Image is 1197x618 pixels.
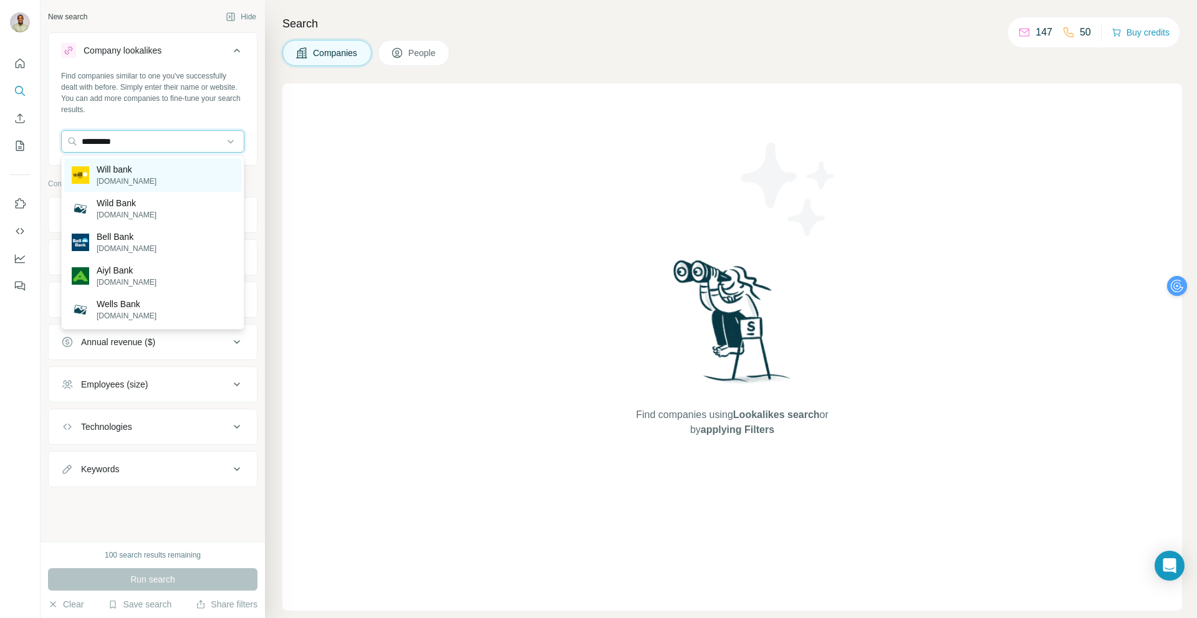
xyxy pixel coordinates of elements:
button: Use Surfe on LinkedIn [10,193,30,215]
p: [DOMAIN_NAME] [97,277,156,288]
div: Annual revenue ($) [81,336,155,348]
button: Save search [108,598,171,611]
p: [DOMAIN_NAME] [97,243,156,254]
button: Technologies [49,412,257,442]
p: Wells Bank [97,298,156,310]
p: 50 [1080,25,1091,40]
button: Annual revenue ($) [49,327,257,357]
h4: Search [282,15,1182,32]
button: Feedback [10,275,30,297]
button: Quick start [10,52,30,75]
img: Surfe Illustration - Stars [733,133,845,245]
div: Find companies similar to one you've successfully dealt with before. Simply enter their name or w... [61,70,244,115]
p: Aiyl Bank [97,264,156,277]
button: Industry [49,242,257,272]
img: Bell Bank [72,234,89,251]
div: Open Intercom Messenger [1155,551,1185,581]
div: New search [48,11,87,22]
span: People [408,47,437,59]
span: applying Filters [701,424,774,435]
p: Wild Bank [97,197,156,209]
button: Hide [217,7,265,26]
p: [DOMAIN_NAME] [97,209,156,221]
img: Will bank [72,166,89,184]
p: [DOMAIN_NAME] [97,176,156,187]
img: Wells Bank [72,301,89,318]
img: Aiyl Bank [72,267,89,285]
button: Buy credits [1112,24,1170,41]
button: HQ location [49,285,257,315]
button: Employees (size) [49,369,257,399]
button: Company lookalikes [49,36,257,70]
div: Employees (size) [81,378,148,391]
p: 147 [1036,25,1052,40]
p: Will bank [97,163,156,176]
button: Company [49,200,257,230]
p: [DOMAIN_NAME] [97,310,156,321]
button: Enrich CSV [10,107,30,130]
span: Companies [313,47,358,59]
div: 100 search results remaining [105,549,201,561]
span: Find companies using or by [632,407,832,437]
button: Clear [48,598,84,611]
img: Wild Bank [72,200,89,217]
button: My lists [10,135,30,157]
p: Bell Bank [97,231,156,243]
button: Share filters [196,598,257,611]
div: Company lookalikes [84,44,161,57]
p: Company information [48,178,257,189]
img: Surfe Illustration - Woman searching with binoculars [668,257,797,396]
span: Lookalikes search [733,409,820,420]
div: Technologies [81,421,132,433]
img: Avatar [10,12,30,32]
button: Dashboard [10,247,30,270]
div: Keywords [81,463,119,475]
button: Keywords [49,454,257,484]
button: Use Surfe API [10,220,30,242]
button: Search [10,80,30,102]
